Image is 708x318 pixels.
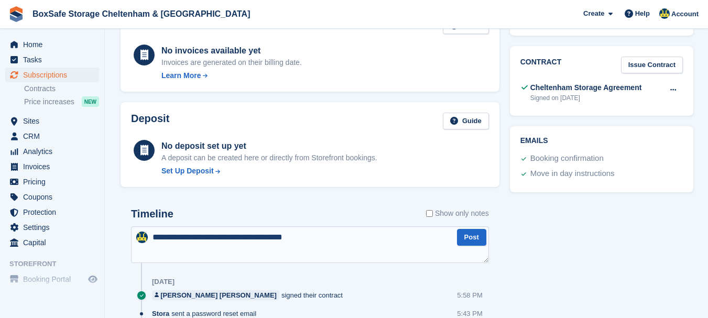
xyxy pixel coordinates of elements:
a: menu [5,174,99,189]
img: stora-icon-8386f47178a22dfd0bd8f6a31ec36ba5ce8667c1dd55bd0f319d3a0aa187defe.svg [8,6,24,22]
a: menu [5,190,99,204]
a: menu [5,235,99,250]
p: A deposit can be created here or directly from Storefront bookings. [161,152,377,163]
span: Capital [23,235,86,250]
div: 5:58 PM [457,290,482,300]
span: Coupons [23,190,86,204]
span: Home [23,37,86,52]
span: Settings [23,220,86,235]
a: Guide [443,113,489,130]
span: Price increases [24,97,74,107]
label: Show only notes [426,208,489,219]
a: menu [5,272,99,287]
span: Protection [23,205,86,220]
a: Learn More [161,70,302,81]
img: Kim Virabi [659,8,670,19]
div: No deposit set up yet [161,140,377,152]
span: Booking Portal [23,272,86,287]
h2: Timeline [131,208,173,220]
a: Set Up Deposit [161,166,377,177]
a: menu [5,114,99,128]
span: Pricing [23,174,86,189]
h2: Contract [520,57,562,74]
a: Price increases NEW [24,96,99,107]
span: Tasks [23,52,86,67]
a: menu [5,129,99,144]
a: [PERSON_NAME] [PERSON_NAME] [152,290,279,300]
a: Contracts [24,84,99,94]
a: menu [5,220,99,235]
div: Booking confirmation [530,152,604,165]
button: Post [457,229,486,246]
div: Move in day instructions [530,168,615,180]
div: [DATE] [152,278,175,286]
a: Issue Contract [621,57,683,74]
span: Sites [23,114,86,128]
span: Help [635,8,650,19]
a: BoxSafe Storage Cheltenham & [GEOGRAPHIC_DATA] [28,5,254,23]
span: Storefront [9,259,104,269]
span: Analytics [23,144,86,159]
a: menu [5,37,99,52]
span: Invoices [23,159,86,174]
div: Set Up Deposit [161,166,214,177]
div: Cheltenham Storage Agreement [530,82,642,93]
span: Account [671,9,699,19]
div: signed their contract [152,290,348,300]
input: Show only notes [426,208,433,219]
a: menu [5,159,99,174]
a: menu [5,68,99,82]
div: Invoices are generated on their billing date. [161,57,302,68]
span: Create [583,8,604,19]
div: Signed on [DATE] [530,93,642,103]
a: menu [5,144,99,159]
a: menu [5,205,99,220]
div: [PERSON_NAME] [PERSON_NAME] [160,290,277,300]
img: Kim Virabi [136,232,148,243]
div: No invoices available yet [161,45,302,57]
span: Subscriptions [23,68,86,82]
h2: Emails [520,137,683,145]
div: Learn More [161,70,201,81]
h2: Deposit [131,113,169,130]
span: CRM [23,129,86,144]
a: menu [5,52,99,67]
a: Preview store [86,273,99,286]
div: NEW [82,96,99,107]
